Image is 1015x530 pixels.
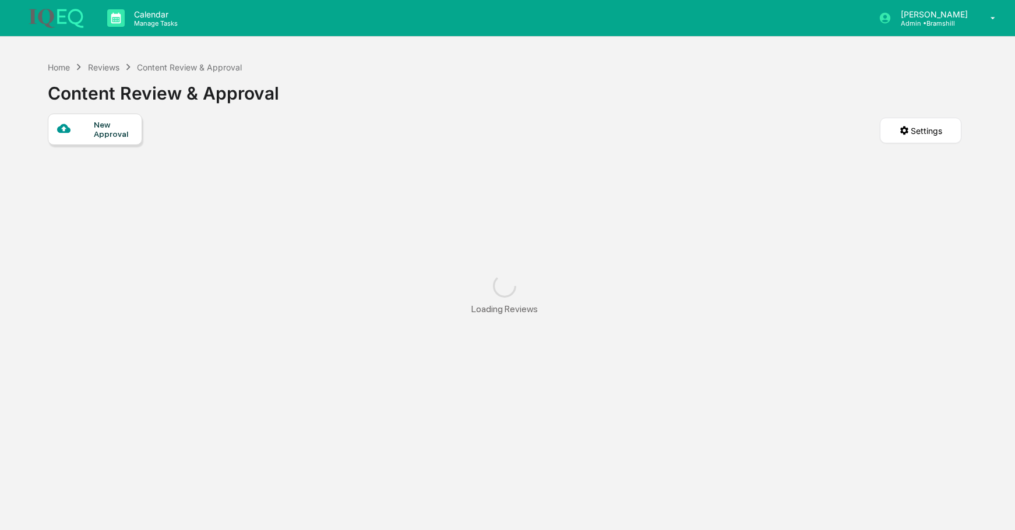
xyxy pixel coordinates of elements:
[891,9,974,19] p: [PERSON_NAME]
[125,19,184,27] p: Manage Tasks
[48,73,279,104] div: Content Review & Approval
[891,19,974,27] p: Admin • Bramshill
[88,62,119,72] div: Reviews
[48,62,70,72] div: Home
[137,62,242,72] div: Content Review & Approval
[94,120,133,139] div: New Approval
[471,303,538,315] div: Loading Reviews
[28,8,84,28] img: logo
[880,118,961,143] button: Settings
[125,9,184,19] p: Calendar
